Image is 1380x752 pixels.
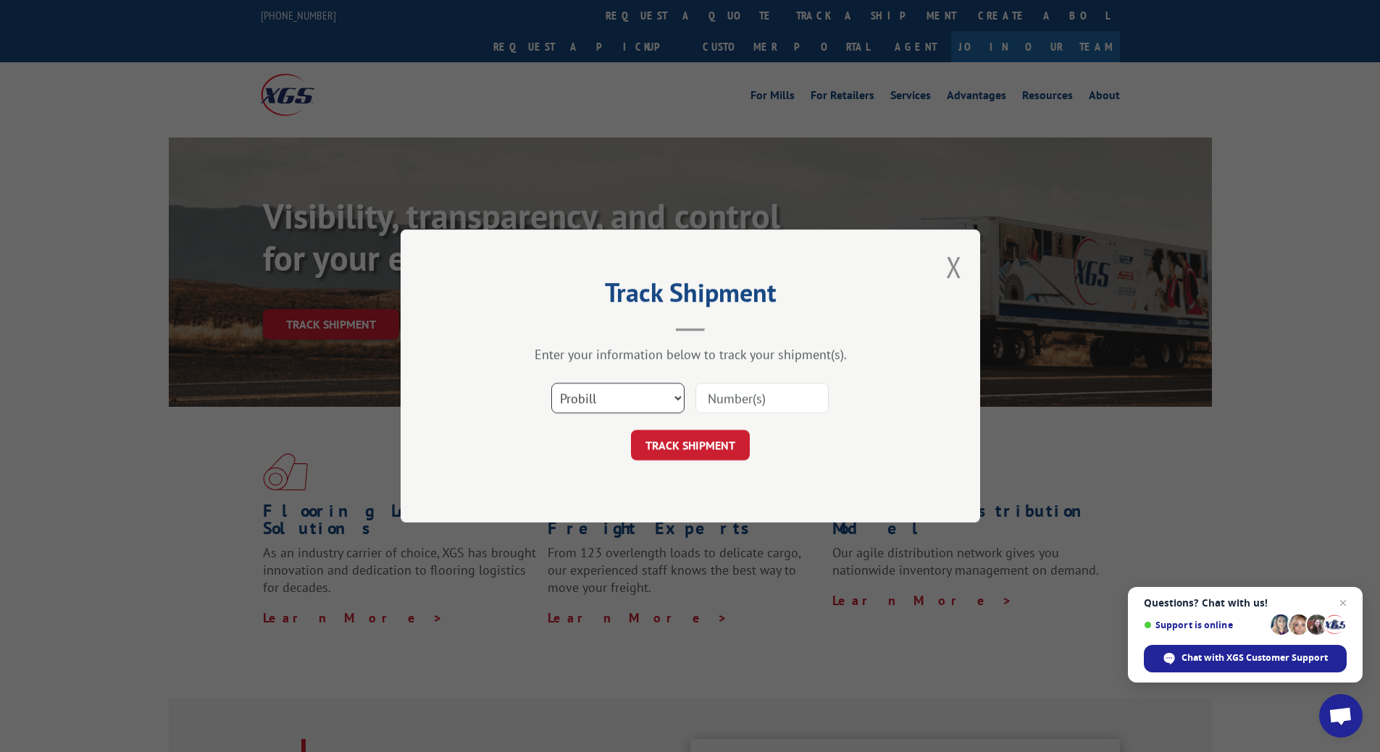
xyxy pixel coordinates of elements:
span: Close chat [1334,594,1352,612]
div: Open chat [1319,694,1363,738]
div: Enter your information below to track your shipment(s). [473,346,908,363]
h2: Track Shipment [473,282,908,310]
input: Number(s) [695,383,829,413]
button: Close modal [946,248,962,286]
span: Questions? Chat with us! [1144,597,1347,609]
span: Support is online [1144,620,1266,630]
button: TRACK SHIPMENT [631,430,750,460]
span: Chat with XGS Customer Support [1182,651,1328,664]
div: Chat with XGS Customer Support [1144,645,1347,672]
